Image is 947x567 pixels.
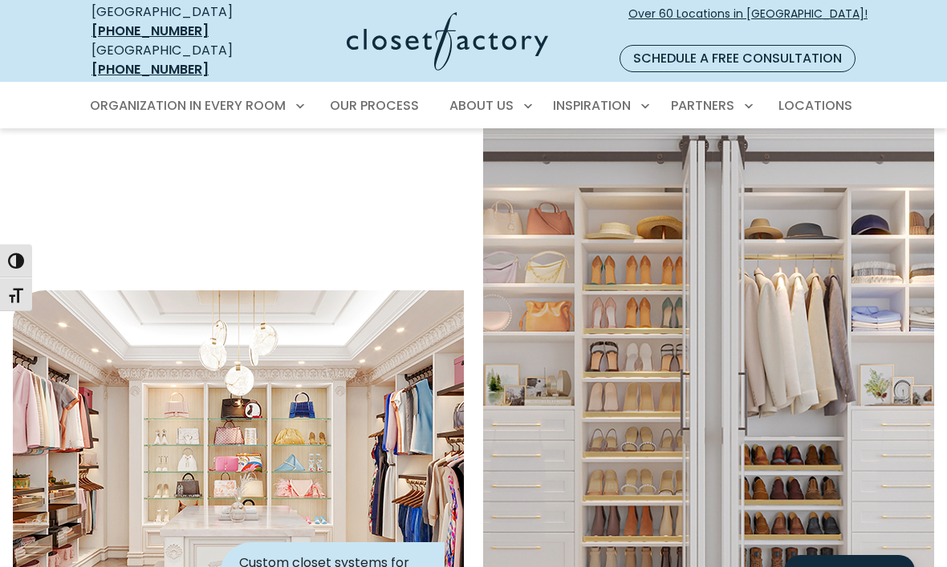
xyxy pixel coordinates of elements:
[91,41,266,79] div: [GEOGRAPHIC_DATA]
[91,22,209,40] a: [PHONE_NUMBER]
[553,96,631,115] span: Inspiration
[79,83,868,128] nav: Primary Menu
[620,45,856,72] a: Schedule a Free Consultation
[778,96,852,115] span: Locations
[628,6,868,39] span: Over 60 Locations in [GEOGRAPHIC_DATA]!
[347,12,548,71] img: Closet Factory Logo
[671,96,734,115] span: Partners
[91,60,209,79] a: [PHONE_NUMBER]
[449,96,514,115] span: About Us
[330,96,419,115] span: Our Process
[90,96,286,115] span: Organization in Every Room
[91,2,266,41] div: [GEOGRAPHIC_DATA]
